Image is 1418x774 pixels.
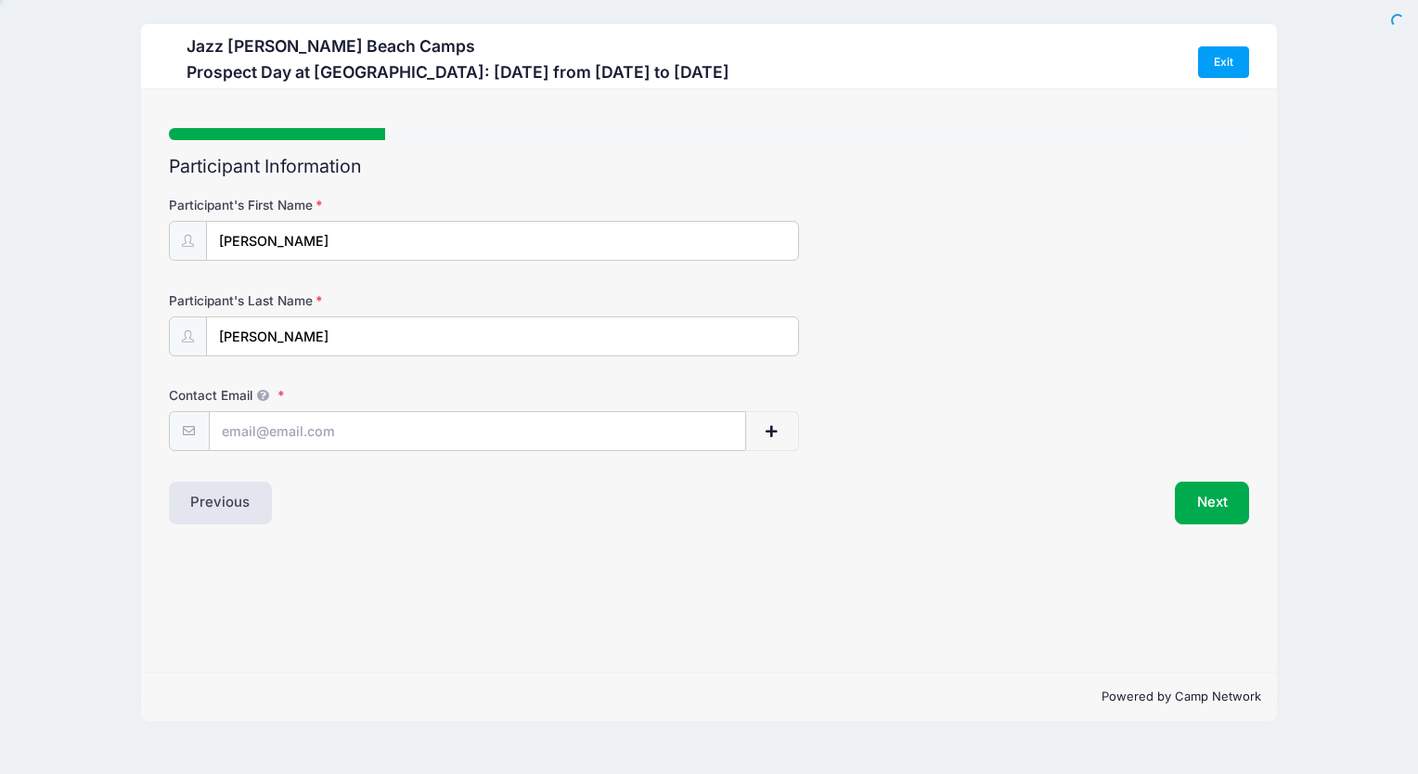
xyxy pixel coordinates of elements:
p: Powered by Camp Network [157,688,1262,706]
h3: Prospect Day at [GEOGRAPHIC_DATA]: [DATE] from [DATE] to [DATE] [187,62,729,82]
label: Participant's First Name [169,196,529,214]
input: email@email.com [209,411,746,451]
h3: Jazz [PERSON_NAME] Beach Camps [187,36,729,56]
span: We will send confirmations, payment reminders, and custom email messages to each address listed. ... [252,388,275,403]
button: Next [1175,482,1250,524]
h2: Participant Information [169,156,1250,177]
input: Participant's First Name [206,221,799,261]
label: Participant's Last Name [169,291,529,310]
input: Participant's Last Name [206,316,799,356]
button: Previous [169,482,273,524]
label: Contact Email [169,386,529,405]
a: Exit [1198,46,1250,78]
